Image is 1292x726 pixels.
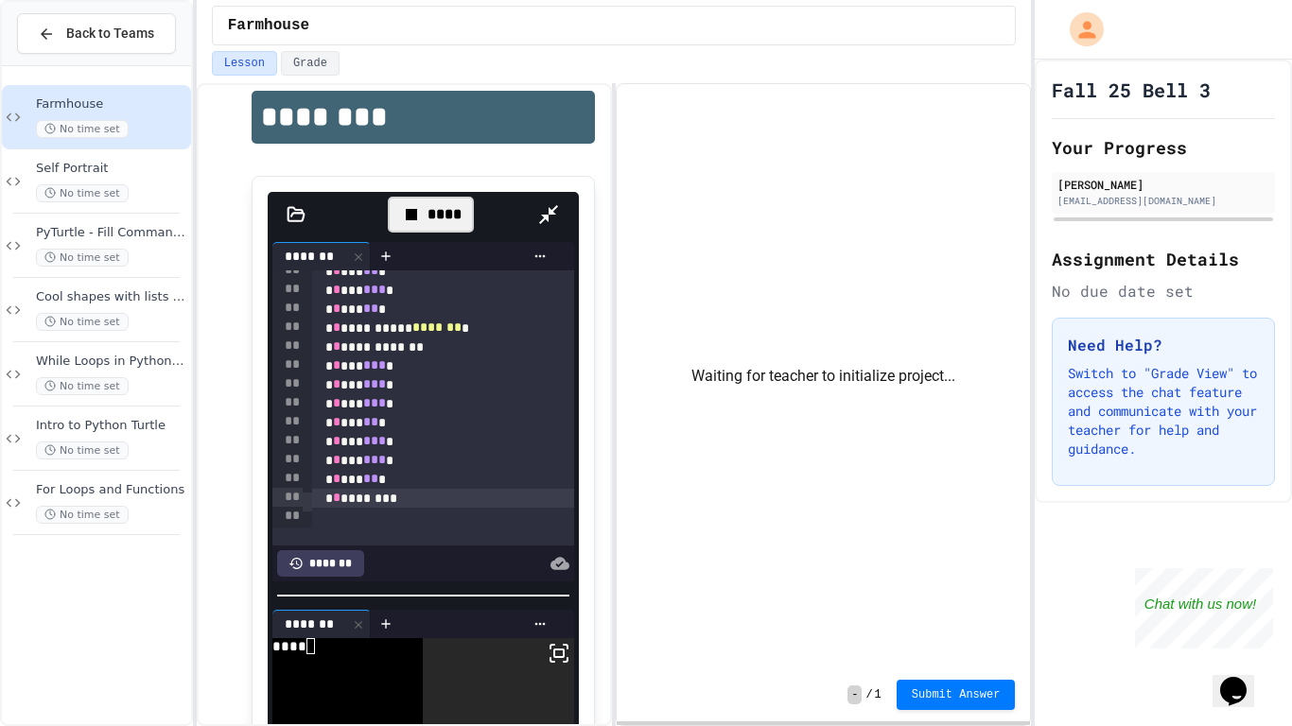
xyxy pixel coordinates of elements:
[865,687,872,702] span: /
[1213,650,1273,707] iframe: chat widget
[1052,246,1275,272] h2: Assignment Details
[17,13,176,54] button: Back to Teams
[36,161,187,177] span: Self Portrait
[1068,364,1259,458] p: Switch to "Grade View" to access the chat feature and communicate with your teacher for help and ...
[1135,568,1273,648] iframe: chat widget
[212,51,277,76] button: Lesson
[36,506,129,524] span: No time set
[897,680,1016,710] button: Submit Answer
[36,377,129,395] span: No time set
[36,354,187,370] span: While Loops in Python Turtle
[1052,280,1275,302] div: No due date set
[1068,334,1259,356] h3: Need Help?
[36,482,187,498] span: For Loops and Functions
[847,685,862,704] span: -
[36,418,187,434] span: Intro to Python Turtle
[1052,77,1211,103] h1: Fall 25 Bell 3
[36,225,187,241] span: PyTurtle - Fill Command with Random Number Generator
[1052,134,1275,161] h2: Your Progress
[66,24,154,43] span: Back to Teams
[912,687,1001,702] span: Submit Answer
[36,441,129,459] span: No time set
[36,120,129,138] span: No time set
[1057,176,1269,193] div: [PERSON_NAME]
[36,289,187,305] span: Cool shapes with lists and fun features
[281,51,340,76] button: Grade
[1050,8,1109,51] div: My Account
[875,687,882,702] span: 1
[36,184,129,202] span: No time set
[36,249,129,267] span: No time set
[36,96,187,112] span: Farmhouse
[617,84,1030,668] div: Waiting for teacher to initialize project...
[1057,194,1269,208] div: [EMAIL_ADDRESS][DOMAIN_NAME]
[228,14,309,37] span: Farmhouse
[36,313,129,331] span: No time set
